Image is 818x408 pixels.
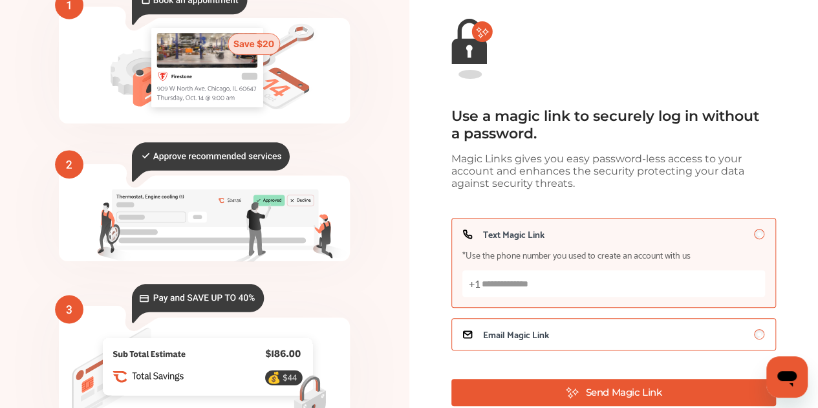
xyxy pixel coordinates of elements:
[754,229,764,239] input: Text Magic Link*Use the phone number you used to create an account with us+1
[754,329,764,339] input: Email Magic Link
[483,329,549,339] span: Email Magic Link
[462,229,473,239] img: icon_phone.e7b63c2d.svg
[462,270,765,297] input: Text Magic Link*Use the phone number you used to create an account with us+1
[451,107,760,142] div: Use a magic link to securely log in without a password.
[483,229,544,239] span: Text Magic Link
[451,153,760,189] div: Magic Links gives you easy password-less access to your account and enhances the security protect...
[462,250,691,260] span: *Use the phone number you used to create an account with us
[451,19,493,79] img: magic-link-lock-error.9d88b03f.svg
[451,379,776,406] button: Send Magic Link
[267,371,281,385] text: 💰
[766,356,808,398] iframe: Button to launch messaging window
[462,329,473,339] img: icon_email.a11c3263.svg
